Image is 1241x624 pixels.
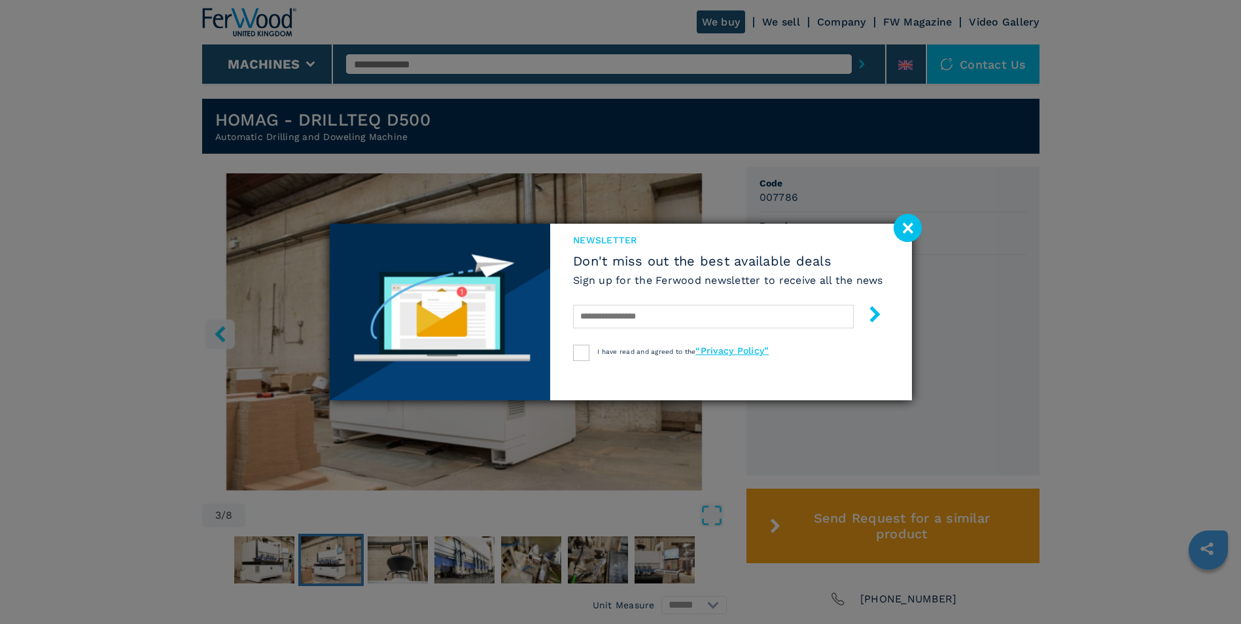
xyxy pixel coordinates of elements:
[330,224,551,400] img: Newsletter image
[573,273,883,288] h6: Sign up for the Ferwood newsletter to receive all the news
[854,301,883,332] button: submit-button
[573,234,883,247] span: newsletter
[695,345,769,356] a: “Privacy Policy”
[573,253,883,269] span: Don't miss out the best available deals
[597,348,769,355] span: I have read and agreed to the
